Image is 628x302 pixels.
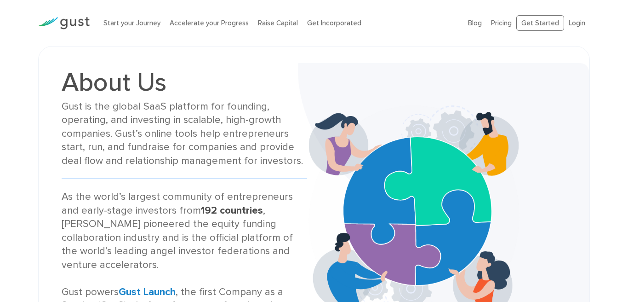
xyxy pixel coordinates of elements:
img: Gust Logo [38,17,90,29]
strong: 192 countries [201,204,263,216]
a: Accelerate your Progress [170,19,249,27]
a: Blog [468,19,482,27]
a: Get Started [516,15,564,31]
div: Gust is the global SaaS platform for founding, operating, and investing in scalable, high-growth ... [62,100,307,168]
h1: About Us [62,70,307,95]
a: Login [569,19,585,27]
a: Get Incorporated [307,19,361,27]
a: Start your Journey [103,19,160,27]
a: Raise Capital [258,19,298,27]
a: Gust Launch [119,286,176,298]
a: Pricing [491,19,512,27]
